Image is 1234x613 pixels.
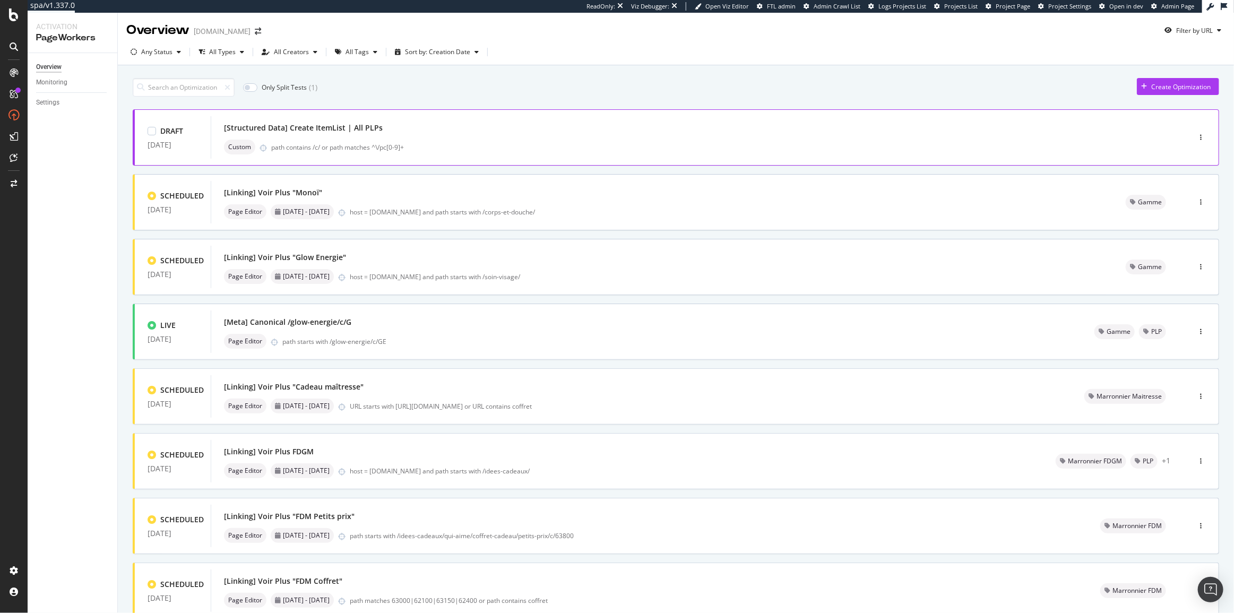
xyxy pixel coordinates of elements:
div: Any Status [141,49,172,55]
div: neutral label [224,269,266,284]
div: ReadOnly: [586,2,615,11]
span: Page Editor [228,468,262,474]
div: Open Intercom Messenger [1198,577,1223,602]
span: [DATE] - [DATE] [283,532,330,539]
div: [DOMAIN_NAME] [194,26,251,37]
div: SCHEDULED [160,579,204,590]
div: neutral label [1131,454,1158,469]
a: Monitoring [36,77,110,88]
span: Logs Projects List [878,2,926,10]
div: neutral label [271,463,334,478]
span: Marronnier FDGM [1068,458,1122,464]
div: host = [DOMAIN_NAME] and path starts with /idees-cadeaux/ [350,467,1030,476]
span: Page Editor [228,532,262,539]
span: Admin Page [1161,2,1194,10]
div: neutral label [271,399,334,413]
a: Admin Crawl List [804,2,860,11]
div: [DATE] [148,335,198,343]
div: [Linking] Voir Plus "Glow Energie" [224,252,346,263]
div: neutral label [224,593,266,608]
div: [Linking] Voir Plus "Cadeau maîtresse" [224,382,364,392]
span: Marronnier FDM [1112,588,1162,594]
a: Overview [36,62,110,73]
div: neutral label [1094,324,1135,339]
div: neutral label [224,463,266,478]
a: Projects List [934,2,978,11]
a: Project Page [986,2,1030,11]
div: neutral label [271,269,334,284]
div: SCHEDULED [160,191,204,201]
span: Project Settings [1048,2,1091,10]
span: [DATE] - [DATE] [283,209,330,215]
button: Sort by: Creation Date [391,44,483,61]
div: SCHEDULED [160,450,204,460]
div: host = [DOMAIN_NAME] and path starts with /corps-et-douche/ [350,208,1100,217]
div: neutral label [1139,324,1166,339]
div: path contains /c/ or path matches ^\/pc[0-9]+ [271,143,1145,152]
span: Gamme [1138,199,1162,205]
div: [Linking] Voir Plus "FDM Coffret" [224,576,342,586]
div: [DATE] [148,141,198,149]
div: PageWorkers [36,32,109,44]
div: neutral label [1100,583,1166,598]
div: neutral label [271,593,334,608]
div: ( 1 ) [309,82,317,93]
div: path starts with /idees-cadeaux/qui-aime/coffret-cadeau/petits-prix/c/63800 [350,531,1075,540]
div: [DATE] [148,529,198,538]
div: [DATE] [148,205,198,214]
div: neutral label [224,204,266,219]
span: [DATE] - [DATE] [283,468,330,474]
div: neutral label [1126,260,1166,274]
div: neutral label [1126,195,1166,210]
span: Admin Crawl List [814,2,860,10]
div: SCHEDULED [160,514,204,525]
span: Page Editor [228,273,262,280]
span: Page Editor [228,338,262,344]
div: [Structured Data] Create ItemList | All PLPs [224,123,383,133]
button: Any Status [126,44,185,61]
div: neutral label [1100,519,1166,533]
span: Gamme [1107,329,1131,335]
a: FTL admin [757,2,796,11]
span: Page Editor [228,597,262,603]
div: neutral label [271,528,334,543]
div: All Types [209,49,236,55]
button: Create Optimization [1137,78,1219,95]
span: PLP [1143,458,1153,464]
div: [DATE] [148,400,198,408]
a: Project Settings [1038,2,1091,11]
a: Settings [36,97,110,108]
div: path matches 63000|62100|63150|62400 or path contains coffret [350,596,1075,605]
span: Marronnier Maitresse [1097,393,1162,400]
div: Only Split Tests [262,83,307,92]
div: All Tags [346,49,369,55]
div: + 1 [1162,455,1170,466]
div: URL starts with [URL][DOMAIN_NAME] or URL contains coffret [350,402,1059,411]
span: Custom [228,144,251,150]
span: [DATE] - [DATE] [283,273,330,280]
div: DRAFT [160,126,183,136]
span: Projects List [944,2,978,10]
div: Sort by: Creation Date [405,49,470,55]
div: [DATE] [148,270,198,279]
div: neutral label [271,204,334,219]
span: Marronnier FDM [1112,523,1162,529]
div: Monitoring [36,77,67,88]
div: neutral label [224,528,266,543]
span: Project Page [996,2,1030,10]
div: [DATE] [148,464,198,473]
div: neutral label [224,140,255,154]
span: Open in dev [1109,2,1143,10]
span: Page Editor [228,209,262,215]
div: Overview [126,21,189,39]
div: SCHEDULED [160,255,204,266]
div: neutral label [224,399,266,413]
a: Logs Projects List [868,2,926,11]
span: FTL admin [767,2,796,10]
a: Admin Page [1151,2,1194,11]
span: Page Editor [228,403,262,409]
div: SCHEDULED [160,385,204,395]
div: Create Optimization [1151,82,1211,91]
div: [Linking] Voir Plus "FDM Petits prix" [224,511,355,522]
div: Viz Debugger: [631,2,669,11]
